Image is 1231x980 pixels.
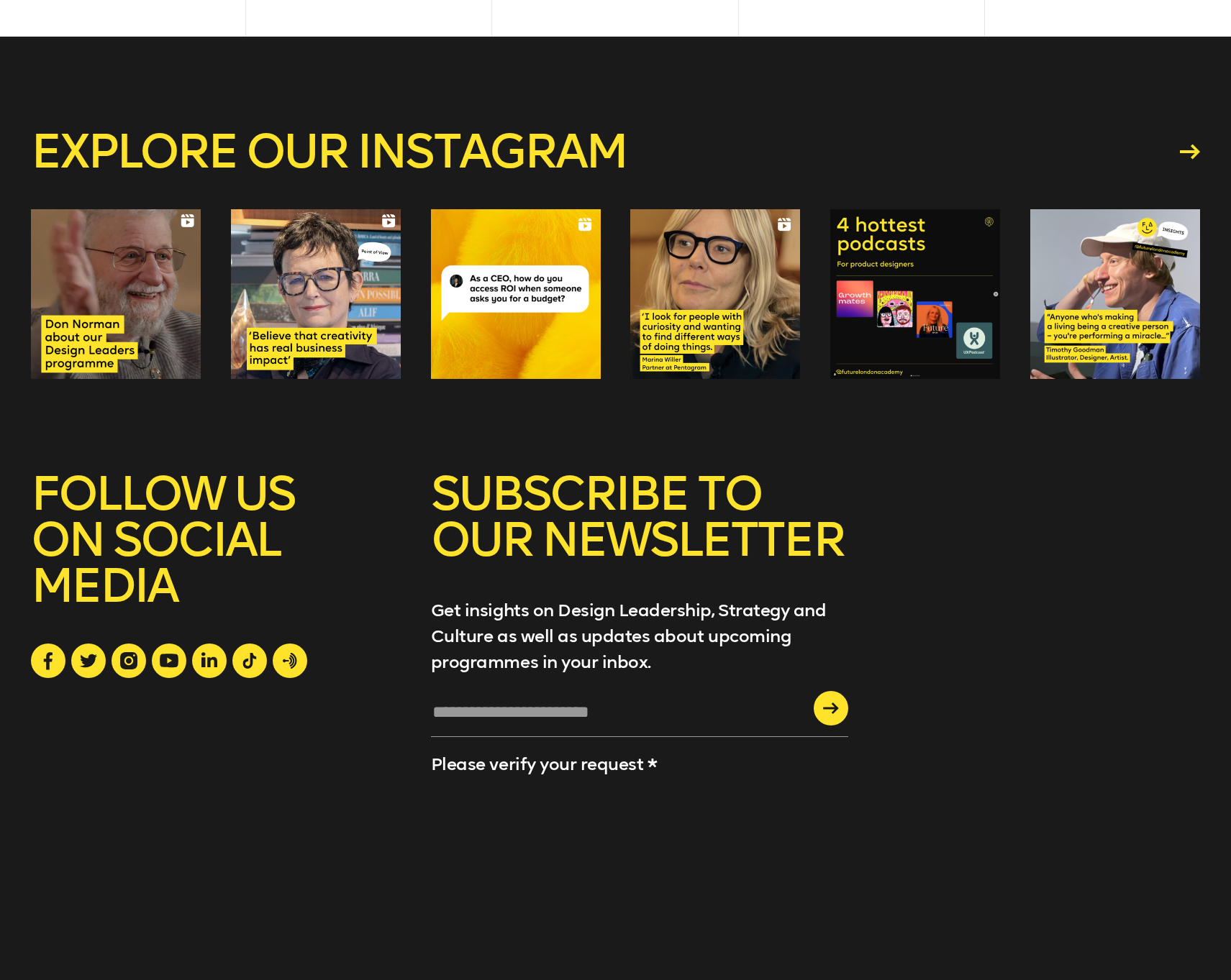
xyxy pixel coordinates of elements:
[31,471,400,644] h5: FOLLOW US ON SOCIAL MEDIA
[431,471,848,597] h5: SUBSCRIBE TO OUR NEWSLETTER
[431,597,848,675] p: Get insights on Design Leadership, Strategy and Culture as well as updates about upcoming program...
[431,754,658,774] label: Please verify your request *
[31,129,1200,175] a: Explore our instagram
[431,784,549,888] iframe: reCAPTCHA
